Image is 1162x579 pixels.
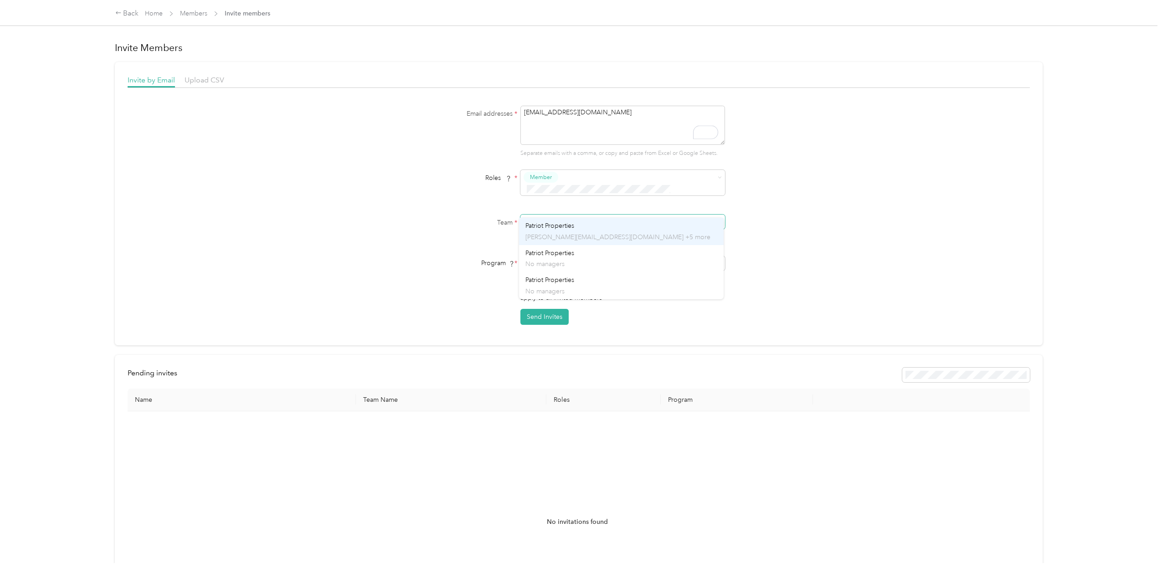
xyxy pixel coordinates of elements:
[546,389,661,411] th: Roles
[128,76,175,84] span: Invite by Email
[115,8,139,19] div: Back
[128,369,177,377] span: Pending invites
[1111,528,1162,579] iframe: Everlance-gr Chat Button Frame
[115,41,1043,54] h1: Invite Members
[225,9,270,18] span: Invite members
[661,389,813,411] th: Program
[525,276,574,284] span: Patriot Properties
[185,76,224,84] span: Upload CSV
[482,171,514,185] span: Roles
[356,389,546,411] th: Team Name
[128,368,184,382] div: left-menu
[520,309,569,325] button: Send Invites
[128,368,1030,382] div: info-bar
[128,389,356,411] th: Name
[902,368,1030,382] div: Resend all invitations
[525,259,717,269] p: No managers
[403,109,517,118] label: Email addresses
[403,218,517,227] label: Team
[524,172,558,183] button: Member
[520,106,725,145] textarea: To enrich screen reader interactions, please activate Accessibility in Grammarly extension settings
[145,10,163,17] a: Home
[520,149,725,158] p: Separate emails with a comma, or copy and paste from Excel or Google Sheets.
[525,232,717,242] p: [PERSON_NAME][EMAIL_ADDRESS][DOMAIN_NAME] +5 more
[180,10,207,17] a: Members
[530,173,552,181] span: Member
[403,258,517,268] div: Program
[525,249,574,257] span: Patriot Properties
[525,222,574,230] span: Patriot Properties
[525,287,717,296] p: No managers
[547,517,608,527] span: No invitations found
